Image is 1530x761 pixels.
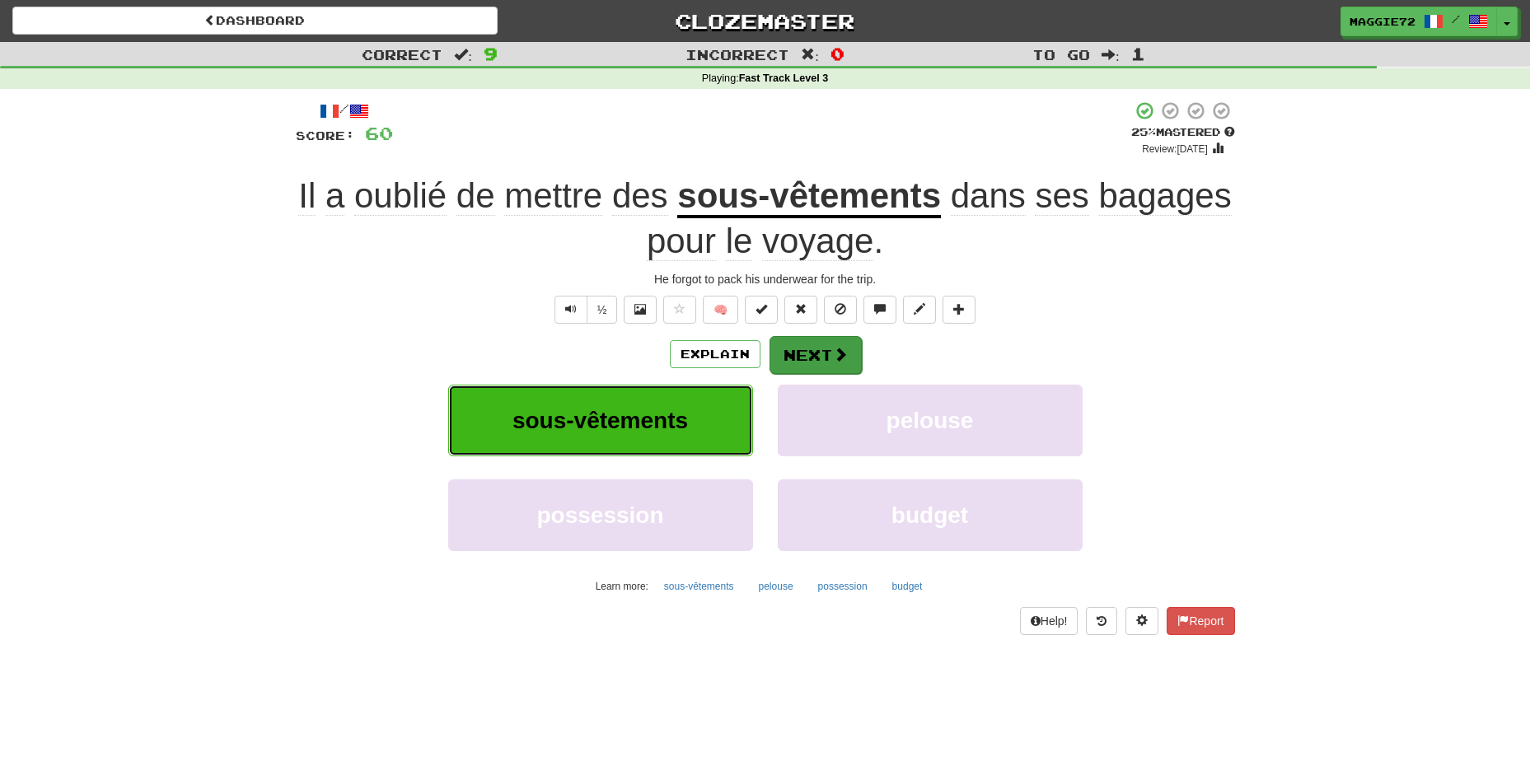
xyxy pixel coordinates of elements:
span: bagages [1099,176,1232,216]
span: 1 [1131,44,1145,63]
button: ½ [587,296,618,324]
button: Next [770,336,862,374]
button: Ignore sentence (alt+i) [824,296,857,324]
button: Show image (alt+x) [624,296,657,324]
span: Score: [296,128,355,142]
button: Explain [670,340,760,368]
div: Text-to-speech controls [551,296,618,324]
a: Clozemaster [522,7,1008,35]
span: Correct [362,46,442,63]
div: / [296,100,393,121]
span: 25 % [1131,125,1156,138]
span: pour [647,222,716,261]
span: a [325,176,344,216]
span: 9 [484,44,498,63]
span: pelouse [887,408,974,433]
span: Il [298,176,316,216]
button: sous-vêtements [655,574,743,599]
button: Discuss sentence (alt+u) [863,296,896,324]
button: pelouse [750,574,802,599]
span: le [726,222,753,261]
span: oublié [354,176,447,216]
div: He forgot to pack his underwear for the trip. [296,271,1235,287]
button: Report [1167,607,1234,635]
strong: Fast Track Level 3 [739,72,829,84]
span: possession [536,502,663,528]
span: : [1102,48,1120,62]
button: Favorite sentence (alt+f) [663,296,696,324]
span: des [612,176,668,216]
span: . [647,176,1232,261]
span: : [801,48,819,62]
button: 🧠 [703,296,738,324]
span: de [456,176,495,216]
span: 60 [365,123,393,143]
button: Reset to 0% Mastered (alt+r) [784,296,817,324]
small: Review: [DATE] [1142,143,1208,155]
button: Round history (alt+y) [1086,607,1117,635]
span: Incorrect [685,46,789,63]
button: Play sentence audio (ctl+space) [554,296,587,324]
span: ses [1035,176,1088,216]
button: Set this sentence to 100% Mastered (alt+m) [745,296,778,324]
small: Learn more: [596,581,648,592]
div: Mastered [1131,125,1235,140]
span: / [1452,13,1460,25]
span: dans [951,176,1026,216]
span: mettre [504,176,602,216]
button: Edit sentence (alt+d) [903,296,936,324]
span: voyage [762,222,873,261]
button: Add to collection (alt+a) [943,296,976,324]
a: Dashboard [12,7,498,35]
button: possession [448,479,753,551]
span: Maggie72 [1350,14,1415,29]
button: sous-vêtements [448,385,753,456]
span: : [454,48,472,62]
button: budget [883,574,932,599]
span: 0 [831,44,845,63]
u: sous-vêtements [677,176,941,218]
button: Help! [1020,607,1078,635]
span: To go [1032,46,1090,63]
span: budget [891,502,968,528]
button: possession [809,574,877,599]
span: sous-vêtements [512,408,688,433]
a: Maggie72 / [1341,7,1497,36]
button: pelouse [778,385,1083,456]
button: budget [778,479,1083,551]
